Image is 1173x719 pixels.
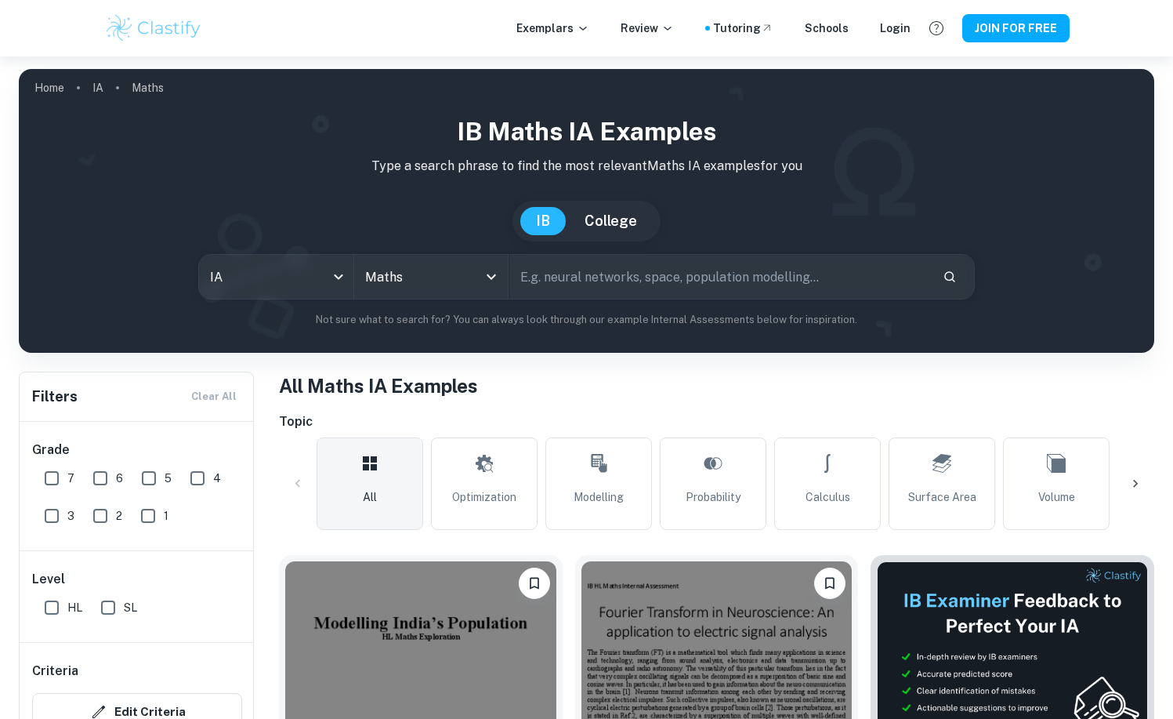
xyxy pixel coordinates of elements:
[509,255,931,299] input: E.g. neural networks, space, population modelling...
[199,255,353,299] div: IA
[116,470,123,487] span: 6
[516,20,589,37] p: Exemplars
[279,412,1154,431] h6: Topic
[19,69,1154,353] img: profile cover
[452,488,516,506] span: Optimization
[34,77,64,99] a: Home
[814,568,845,599] button: Please log in to bookmark exemplars
[936,263,963,290] button: Search
[67,507,74,525] span: 3
[480,266,502,288] button: Open
[519,568,550,599] button: Please log in to bookmark exemplars
[67,470,74,487] span: 7
[880,20,911,37] a: Login
[32,441,242,459] h6: Grade
[164,507,168,525] span: 1
[686,488,740,506] span: Probability
[520,207,566,235] button: IB
[32,662,78,681] h6: Criteria
[213,470,221,487] span: 4
[31,157,1142,176] p: Type a search phrase to find the most relevant Maths IA examples for you
[92,77,103,99] a: IA
[31,113,1142,151] h1: IB Maths IA examples
[805,20,849,37] a: Schools
[363,488,377,506] span: All
[104,13,204,44] img: Clastify logo
[124,599,137,616] span: SL
[31,312,1142,328] p: Not sure what to search for? You can always look through our example Internal Assessments below f...
[713,20,773,37] a: Tutoring
[32,386,78,408] h6: Filters
[621,20,674,37] p: Review
[908,488,976,506] span: Surface Area
[67,599,82,616] span: HL
[806,488,850,506] span: Calculus
[279,372,1154,400] h1: All Maths IA Examples
[574,488,624,506] span: Modelling
[1038,488,1075,506] span: Volume
[962,14,1070,42] button: JOIN FOR FREE
[165,470,172,487] span: 5
[923,15,950,42] button: Help and Feedback
[32,570,242,589] h6: Level
[116,507,122,525] span: 2
[569,207,653,235] button: College
[132,79,164,96] p: Maths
